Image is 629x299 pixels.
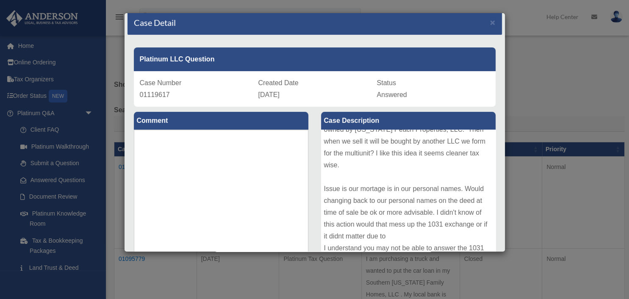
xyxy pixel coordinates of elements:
[258,91,280,98] span: [DATE]
[321,130,496,257] div: Hi we are placing that condo in [US_STATE] on the market next week, Parkside 2104. It is Currentl...
[377,79,396,86] span: Status
[490,18,496,27] button: Close
[134,17,176,28] h4: Case Detail
[258,79,299,86] span: Created Date
[490,17,496,27] span: ×
[134,112,308,130] label: Comment
[321,112,496,130] label: Case Description
[377,91,407,98] span: Answered
[134,47,496,71] div: Platinum LLC Question
[140,79,182,86] span: Case Number
[140,91,170,98] span: 01119617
